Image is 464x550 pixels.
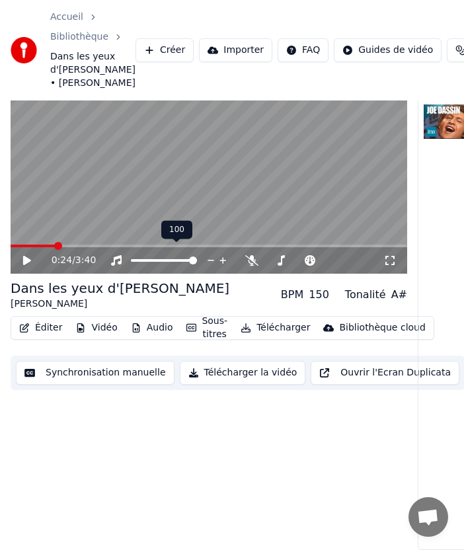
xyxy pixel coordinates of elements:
[161,221,192,239] div: 100
[11,279,229,297] div: Dans les yeux d'[PERSON_NAME]
[408,497,448,537] div: Ouvrir le chat
[334,38,442,62] button: Guides de vidéo
[75,254,96,267] span: 3:40
[52,254,72,267] span: 0:24
[181,312,233,344] button: Sous-titres
[11,37,37,63] img: youka
[235,319,315,337] button: Télécharger
[339,321,425,334] div: Bibliothèque cloud
[135,38,194,62] button: Créer
[50,11,135,90] nav: breadcrumb
[11,297,229,311] div: [PERSON_NAME]
[50,30,108,44] a: Bibliothèque
[14,319,67,337] button: Éditer
[309,287,329,303] div: 150
[180,361,306,385] button: Télécharger la vidéo
[70,319,122,337] button: Vidéo
[278,38,329,62] button: FAQ
[199,38,272,62] button: Importer
[391,287,407,303] div: A#
[50,50,135,90] span: Dans les yeux d'[PERSON_NAME] • [PERSON_NAME]
[126,319,178,337] button: Audio
[311,361,459,385] button: Ouvrir l'Ecran Duplicata
[50,11,83,24] a: Accueil
[16,361,174,385] button: Synchronisation manuelle
[52,254,83,267] div: /
[345,287,386,303] div: Tonalité
[281,287,303,303] div: BPM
